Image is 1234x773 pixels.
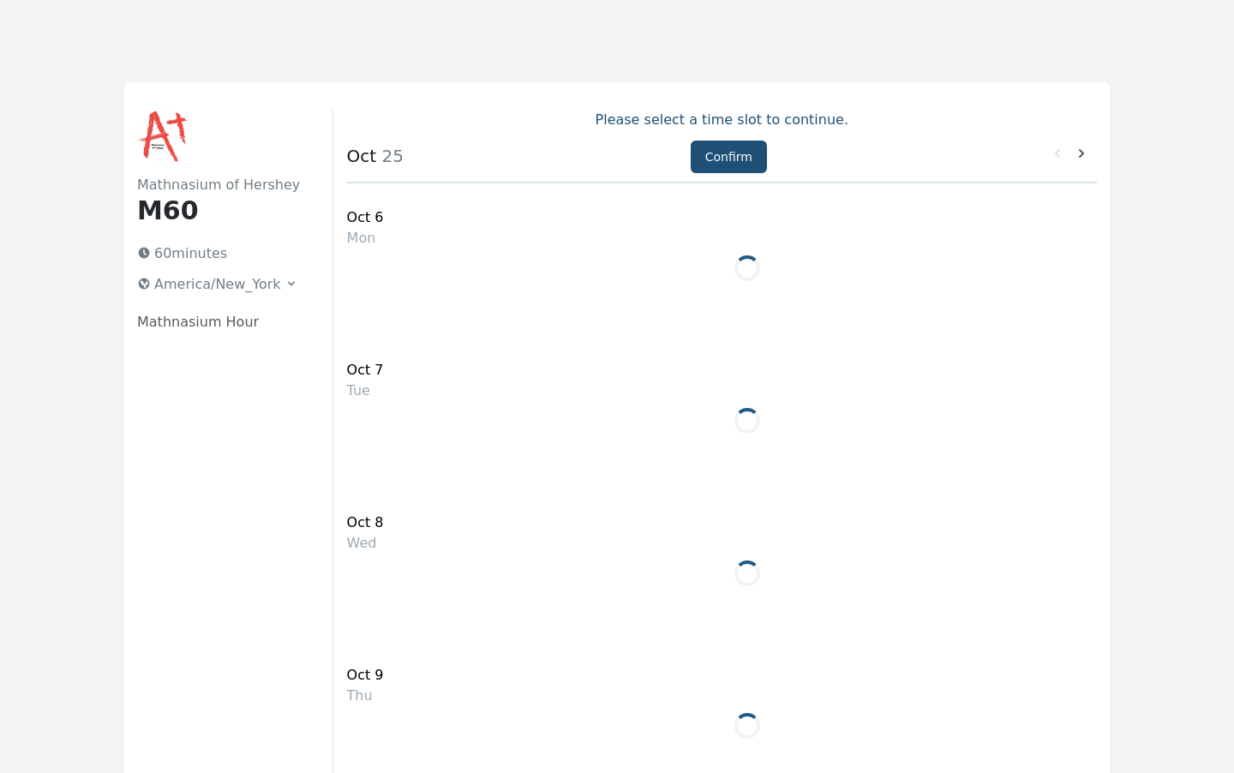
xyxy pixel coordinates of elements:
[691,141,767,173] button: Confirm
[347,381,384,401] div: Tue
[347,665,384,686] div: Oct 9
[347,110,1097,130] p: Please select a time slot to continue.
[347,146,377,166] strong: Oct
[137,195,305,226] h1: M60
[376,146,404,166] span: 25
[130,240,305,267] p: 60 minutes
[347,207,384,228] div: Oct 6
[137,312,305,333] p: Mathnasium Hour
[347,686,384,706] div: Thu
[347,360,384,381] div: Oct 7
[137,175,305,195] h2: Mathnasium of Hershey
[347,512,384,533] div: Oct 8
[130,271,305,298] button: America/New_York
[347,533,384,554] div: Wed
[137,110,192,165] img: Mathnasium of Hershey
[347,228,384,249] div: Mon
